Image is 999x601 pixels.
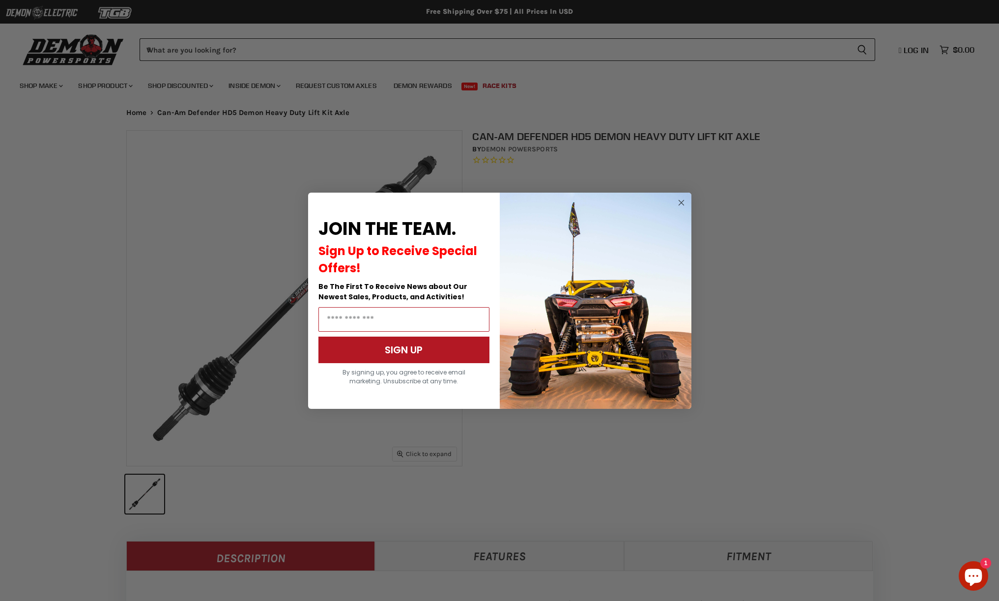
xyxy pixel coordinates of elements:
span: By signing up, you agree to receive email marketing. Unsubscribe at any time. [343,368,465,385]
span: Be The First To Receive News about Our Newest Sales, Products, and Activities! [318,282,467,302]
inbox-online-store-chat: Shopify online store chat [956,561,991,593]
span: Sign Up to Receive Special Offers! [318,243,477,276]
button: SIGN UP [318,337,489,363]
button: Close dialog [675,197,687,209]
span: JOIN THE TEAM. [318,216,456,241]
input: Email Address [318,307,489,332]
img: a9095488-b6e7-41ba-879d-588abfab540b.jpeg [500,193,691,409]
